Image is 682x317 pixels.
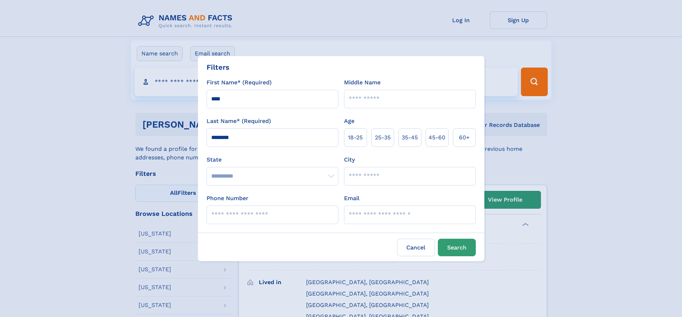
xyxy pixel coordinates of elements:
[344,117,354,125] label: Age
[397,239,435,256] label: Cancel
[344,194,359,203] label: Email
[348,133,363,142] span: 18‑25
[402,133,418,142] span: 35‑45
[207,155,338,164] label: State
[207,78,272,87] label: First Name* (Required)
[459,133,470,142] span: 60+
[207,117,271,125] label: Last Name* (Required)
[438,239,476,256] button: Search
[429,133,445,142] span: 45‑60
[375,133,391,142] span: 25‑35
[207,194,248,203] label: Phone Number
[344,155,355,164] label: City
[207,62,229,73] div: Filters
[344,78,381,87] label: Middle Name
